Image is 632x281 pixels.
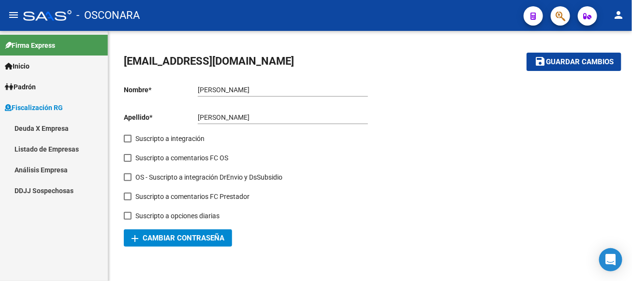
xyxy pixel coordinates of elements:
[135,210,220,222] span: Suscripto a opciones diarias
[129,233,141,244] mat-icon: add
[599,248,622,271] div: Open Intercom Messenger
[5,82,36,92] span: Padrón
[124,84,198,95] p: Nombre
[135,133,205,144] span: Suscripto a integración
[5,61,29,71] span: Inicio
[124,55,294,67] span: [EMAIL_ADDRESS][DOMAIN_NAME]
[613,9,624,21] mat-icon: person
[527,53,621,70] button: Guardar cambios
[5,102,63,113] span: Fiscalización RG
[135,171,282,183] span: OS - Suscripto a integración DrEnvio y DsSubsidio
[5,40,55,51] span: Firma Express
[135,152,228,164] span: Suscripto a comentarios FC OS
[8,9,19,21] mat-icon: menu
[124,229,232,247] button: Cambiar Contraseña
[534,56,546,67] mat-icon: save
[124,112,198,123] p: Apellido
[132,234,224,242] span: Cambiar Contraseña
[546,58,614,67] span: Guardar cambios
[135,191,250,202] span: Suscripto a comentarios FC Prestador
[76,5,140,26] span: - OSCONARA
